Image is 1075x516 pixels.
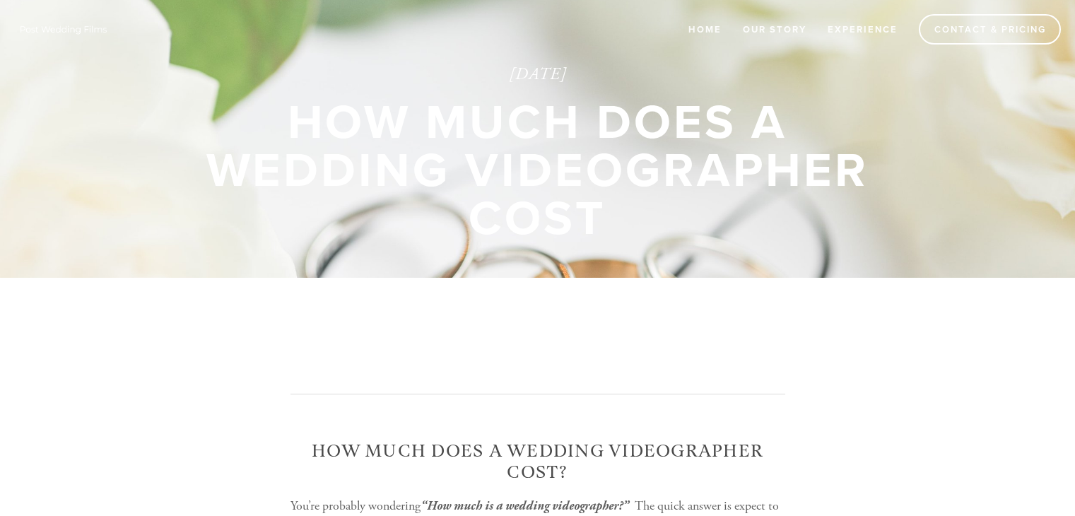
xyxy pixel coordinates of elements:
a: Our Story [734,18,816,41]
a: Home [679,18,731,41]
em: “How much is a wedding videographer?” [421,498,629,513]
h2: How Much Does a Wedding Videographer Cost? [290,441,785,483]
a: Experience [818,18,907,41]
a: Contact & Pricing [919,14,1061,45]
img: Wisconsin Wedding Videographer [14,18,113,40]
time: [DATE] [177,65,898,84]
div: How Much Does a Wedding Videographer Cost [177,97,898,241]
